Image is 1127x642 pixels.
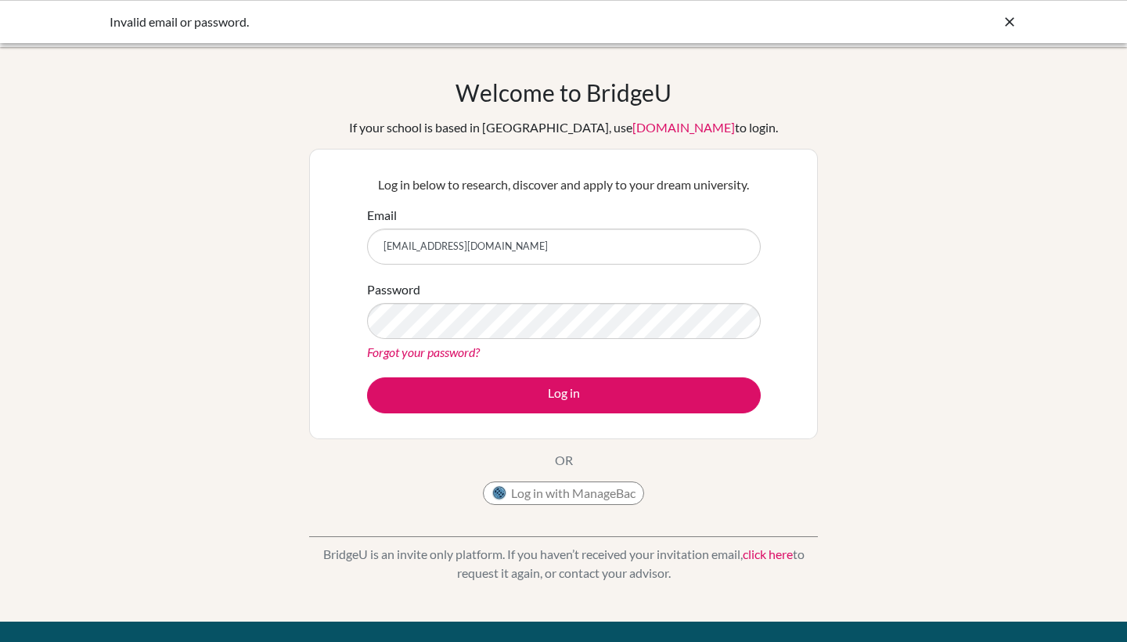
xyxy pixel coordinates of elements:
[367,175,761,194] p: Log in below to research, discover and apply to your dream university.
[483,481,644,505] button: Log in with ManageBac
[349,118,778,137] div: If your school is based in [GEOGRAPHIC_DATA], use to login.
[743,546,793,561] a: click here
[309,545,818,582] p: BridgeU is an invite only platform. If you haven’t received your invitation email, to request it ...
[367,206,397,225] label: Email
[367,377,761,413] button: Log in
[455,78,672,106] h1: Welcome to BridgeU
[367,280,420,299] label: Password
[632,120,735,135] a: [DOMAIN_NAME]
[110,13,783,31] div: Invalid email or password.
[555,451,573,470] p: OR
[367,344,480,359] a: Forgot your password?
